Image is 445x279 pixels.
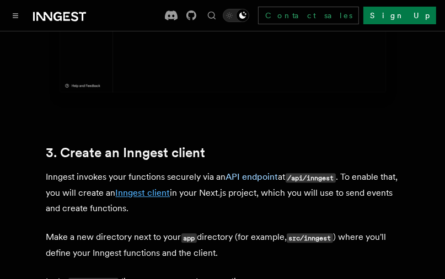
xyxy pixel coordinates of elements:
button: Toggle navigation [9,9,22,22]
p: Make a new directory next to your directory (for example, ) where you'll define your Inngest func... [46,229,399,261]
a: API endpoint [226,171,278,182]
code: src/inngest [287,233,333,243]
button: Toggle dark mode [223,9,249,22]
p: Inngest invokes your functions securely via an at . To enable that, you will create an in your Ne... [46,169,399,216]
code: /api/inngest [286,173,336,183]
button: Find something... [205,9,218,22]
a: Contact sales [258,7,359,24]
a: Sign Up [363,7,436,24]
a: 3. Create an Inngest client [46,145,206,160]
code: app [181,233,197,243]
a: Inngest client [116,187,170,198]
